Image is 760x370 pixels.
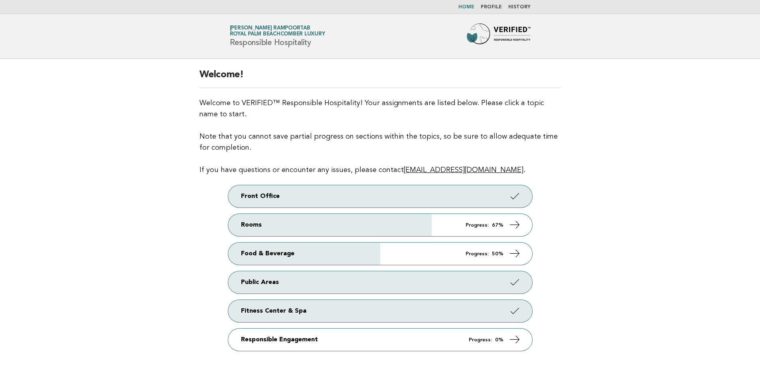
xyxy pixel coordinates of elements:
p: Welcome to VERIFIED™ Responsible Hospitality! Your assignments are listed below. Please click a t... [199,98,561,176]
img: Forbes Travel Guide [467,23,531,49]
h2: Welcome! [199,69,561,88]
a: [EMAIL_ADDRESS][DOMAIN_NAME] [404,166,523,174]
em: Progress: [466,223,489,228]
a: Home [458,5,474,10]
em: Progress: [466,251,489,256]
strong: 67% [492,223,503,228]
strong: 50% [492,251,503,256]
a: [PERSON_NAME] RampoortabRoyal Palm Beachcomber Luxury [230,25,325,37]
a: Public Areas [228,271,532,294]
a: History [508,5,531,10]
strong: 0% [495,337,503,343]
h1: Responsible Hospitality [230,26,325,47]
a: Rooms Progress: 67% [228,214,532,236]
a: Front Office [228,185,532,208]
em: Progress: [469,337,492,343]
a: Food & Beverage Progress: 50% [228,243,532,265]
a: Profile [481,5,502,10]
a: Fitness Center & Spa [228,300,532,322]
a: Responsible Engagement Progress: 0% [228,329,532,351]
span: Royal Palm Beachcomber Luxury [230,32,325,37]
